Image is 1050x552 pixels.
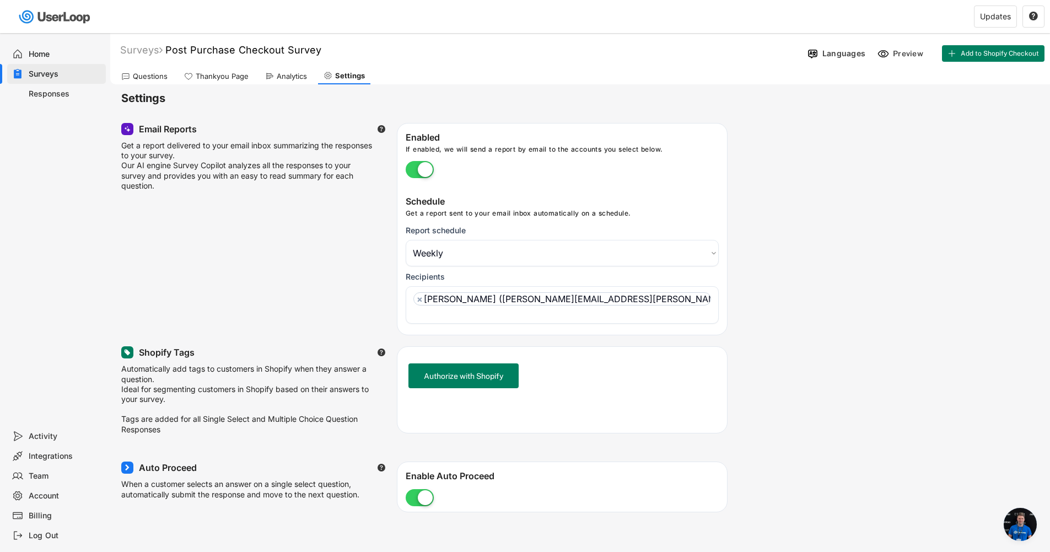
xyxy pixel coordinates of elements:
[1004,508,1037,541] a: Open chat
[139,347,195,358] div: Shopify Tags
[29,491,101,501] div: Account
[29,451,101,462] div: Integrations
[121,91,1050,106] h6: Settings
[121,141,375,191] div: Get a report delivered to your email inbox summarizing the responses to your survey. Our AI engin...
[378,463,385,472] text: 
[196,72,249,81] div: Thankyou Page
[29,69,101,79] div: Surveys
[121,479,375,505] div: When a customer selects an answer on a single select question, automatically submit the response ...
[377,125,386,133] button: 
[406,272,445,282] div: Recipients
[139,462,197,474] div: Auto Proceed
[120,44,163,56] div: Surveys
[165,44,321,56] font: Post Purchase Checkout Survey
[378,125,385,133] text: 
[29,511,101,521] div: Billing
[406,132,727,145] div: Enabled
[133,72,168,81] div: Questions
[980,13,1011,20] div: Updates
[29,49,101,60] div: Home
[807,48,819,60] img: Language%20Icon.svg
[335,71,365,81] div: Settings
[893,49,926,58] div: Preview
[406,209,721,220] div: Get a report sent to your email inbox automatically on a schedule.
[413,292,711,306] li: [PERSON_NAME] ([PERSON_NAME][EMAIL_ADDRESS][PERSON_NAME][DOMAIN_NAME]
[29,89,101,99] div: Responses
[406,145,727,158] div: If enabled, we will send a report by email to the accounts you select below.
[29,471,101,481] div: Team
[822,49,865,58] div: Languages
[406,470,727,484] div: Enable Auto Proceed
[1029,11,1038,21] text: 
[17,6,94,28] img: userloop-logo-01.svg
[1029,12,1038,22] button: 
[139,124,197,135] div: Email Reports
[29,431,101,442] div: Activity
[378,348,385,357] text: 
[406,226,466,235] div: Report schedule
[377,348,386,357] button: 
[124,126,131,132] img: MagicMajor.svg
[406,196,721,209] div: Schedule
[377,463,386,472] button: 
[121,364,375,434] div: Automatically add tags to customers in Shopify when they answer a question. Ideal for segmenting ...
[277,72,307,81] div: Analytics
[417,294,423,303] span: ×
[408,363,519,388] button: Authorize with Shopify
[961,50,1039,57] span: Add to Shopify Checkout
[29,530,101,541] div: Log Out
[942,45,1044,62] button: Add to Shopify Checkout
